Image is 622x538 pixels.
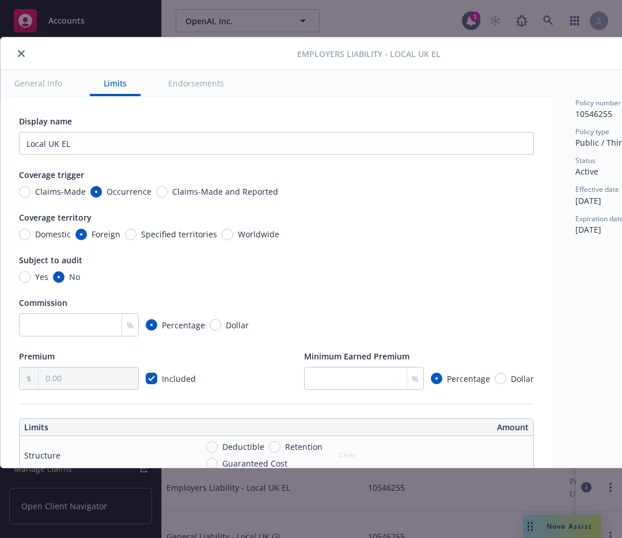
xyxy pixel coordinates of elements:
span: Policy number [575,98,621,108]
button: close [14,47,28,60]
span: Coverage territory [19,212,92,223]
button: Limits [90,70,141,96]
input: Dollar [495,373,506,384]
input: Claims-Made [19,186,31,198]
input: Domestic [19,229,31,240]
span: Foreign [92,228,120,240]
input: Worldwide [222,229,233,240]
input: Dollar [210,319,221,331]
span: Yes [35,271,48,283]
span: 10546255 [575,108,612,119]
span: Employers Liability - Local UK EL [297,48,441,60]
span: Status [575,156,596,165]
span: No [69,271,80,283]
span: Coverage trigger [19,169,84,180]
th: Amount [282,419,533,436]
input: Guaranteed Cost [206,458,218,469]
span: Active [575,166,598,177]
input: Foreign [75,229,87,240]
input: Occurrence [90,186,102,198]
input: Deductible [206,441,218,453]
span: Commission [19,297,67,308]
span: Effective date [575,184,619,194]
button: Endorsements [154,70,238,96]
input: 0.00 [39,367,138,389]
span: Occurrence [107,185,151,198]
span: Claims-Made and Reported [172,185,278,198]
span: Percentage [447,373,490,385]
th: Limits [20,419,225,436]
span: [DATE] [575,195,601,206]
span: [DATE] [575,224,601,235]
span: Premium [19,351,55,362]
span: Minimum Earned Premium [304,351,409,362]
span: Specified territories [141,228,217,240]
input: Percentage [431,373,442,384]
span: % [412,373,419,385]
button: General info [1,70,76,96]
div: Structure [24,449,60,461]
span: Guaranteed Cost [222,457,287,469]
span: Claims-Made [35,185,86,198]
span: Included [162,373,196,384]
input: Claims-Made and Reported [156,186,168,198]
span: Policy type [575,127,609,137]
span: Percentage [162,319,205,331]
input: Specified territories [125,229,136,240]
input: Retention [269,441,280,453]
input: No [53,271,65,283]
span: % [127,319,134,331]
span: Dollar [511,373,534,385]
span: Subject to audit [19,255,82,266]
span: Retention [285,441,323,453]
span: Deductible [222,441,264,453]
span: Dollar [226,319,249,331]
span: Worldwide [238,228,279,240]
input: Percentage [146,319,157,331]
input: Yes [19,271,31,283]
span: Display name [19,116,72,127]
span: Domestic [35,228,71,240]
